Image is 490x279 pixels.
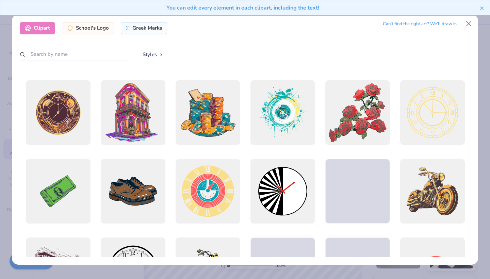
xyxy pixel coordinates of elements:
input: Search by name [20,48,129,61]
button: close [480,4,485,12]
div: You can edit every element in each clipart, including the text! [5,4,480,12]
div: School's Logo [62,22,114,34]
div: Can’t find the right art? We’ll draw it. [383,18,457,30]
button: Styles [135,48,171,61]
button: Close [462,17,475,30]
div: Greek Marks [121,22,167,34]
div: Clipart [20,22,55,34]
